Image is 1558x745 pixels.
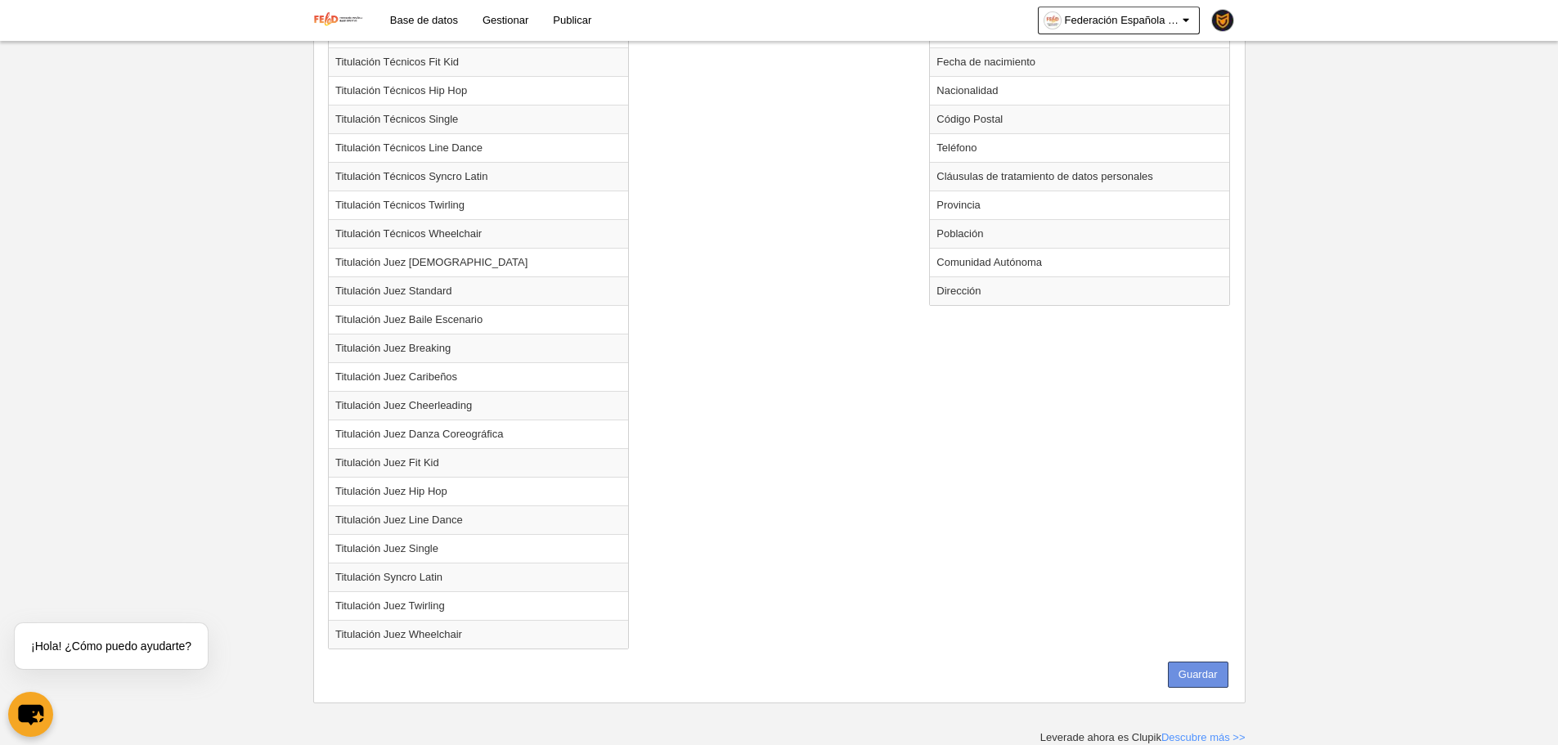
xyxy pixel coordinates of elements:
td: Cláusulas de tratamiento de datos personales [930,162,1229,191]
td: Titulación Juez Baile Escenario [329,305,628,334]
a: Descubre más >> [1161,731,1246,743]
a: Federación Española de Baile Deportivo [1038,7,1200,34]
td: Población [930,219,1229,248]
td: Titulación Juez Danza Coreográfica [329,420,628,448]
td: Titulación Técnicos Wheelchair [329,219,628,248]
td: Titulación Juez Wheelchair [329,620,628,649]
div: Leverade ahora es Clupik [1040,730,1246,745]
td: Titulación Juez Twirling [329,591,628,620]
td: Titulación Syncro Latin [329,563,628,591]
img: Federación Española de Baile Deportivo [313,10,365,29]
td: Titulación Juez [DEMOGRAPHIC_DATA] [329,248,628,276]
td: Titulación Juez Hip Hop [329,477,628,505]
td: Titulación Técnicos Syncro Latin [329,162,628,191]
td: Comunidad Autónoma [930,248,1229,276]
td: Fecha de nacimiento [930,47,1229,76]
td: Titulación Juez Caribeños [329,362,628,391]
button: chat-button [8,692,53,737]
td: Provincia [930,191,1229,219]
td: Titulación Técnicos Single [329,105,628,133]
td: Código Postal [930,105,1229,133]
span: Federación Española de Baile Deportivo [1065,12,1179,29]
img: PaK018JKw3ps.30x30.jpg [1212,10,1233,31]
td: Dirección [930,276,1229,305]
td: Titulación Juez Fit Kid [329,448,628,477]
td: Titulación Juez Single [329,534,628,563]
td: Teléfono [930,133,1229,162]
td: Titulación Juez Cheerleading [329,391,628,420]
div: ¡Hola! ¿Cómo puedo ayudarte? [15,623,208,669]
td: Titulación Técnicos Line Dance [329,133,628,162]
td: Titulación Juez Breaking [329,334,628,362]
td: Titulación Técnicos Twirling [329,191,628,219]
img: OatNQHFxSctg.30x30.jpg [1044,12,1061,29]
button: Guardar [1168,662,1228,688]
td: Titulación Técnicos Hip Hop [329,76,628,105]
td: Titulación Juez Standard [329,276,628,305]
td: Nacionalidad [930,76,1229,105]
td: Titulación Técnicos Fit Kid [329,47,628,76]
td: Titulación Juez Line Dance [329,505,628,534]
